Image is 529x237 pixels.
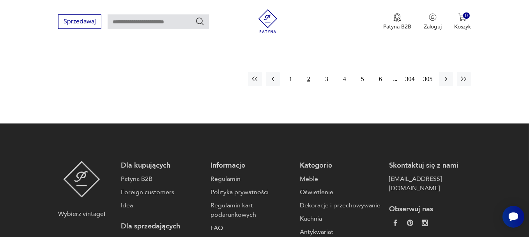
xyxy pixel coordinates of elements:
[58,209,105,219] p: Wybierz vintage!
[284,72,298,86] button: 1
[121,174,202,184] a: Patyna B2B
[407,220,413,226] img: 37d27d81a828e637adc9f9cb2e3d3a8a.webp
[383,13,411,30] button: Patyna B2B
[320,72,334,86] button: 3
[454,23,471,30] p: Koszyk
[356,72,370,86] button: 5
[300,201,381,210] a: Dekoracje i przechowywanie
[454,13,471,30] button: 0Koszyk
[338,72,352,86] button: 4
[211,223,292,233] a: FAQ
[121,222,202,231] p: Dla sprzedających
[256,9,280,33] img: Patyna - sklep z meblami i dekoracjami vintage
[424,23,442,30] p: Zaloguj
[300,174,381,184] a: Meble
[458,13,466,21] img: Ikona koszyka
[211,201,292,219] a: Regulamin kart podarunkowych
[424,13,442,30] button: Zaloguj
[300,227,381,237] a: Antykwariat
[403,72,417,86] button: 304
[389,161,471,170] p: Skontaktuj się z nami
[121,187,202,197] a: Foreign customers
[195,17,205,26] button: Szukaj
[373,72,387,86] button: 6
[463,12,470,19] div: 0
[211,161,292,170] p: Informacje
[389,174,471,193] a: [EMAIL_ADDRESS][DOMAIN_NAME]
[422,220,428,226] img: c2fd9cf7f39615d9d6839a72ae8e59e5.webp
[429,13,437,21] img: Ikonka użytkownika
[421,72,435,86] button: 305
[383,23,411,30] p: Patyna B2B
[300,187,381,197] a: Oświetlenie
[121,201,202,210] a: Idea
[211,174,292,184] a: Regulamin
[383,13,411,30] a: Ikona medaluPatyna B2B
[300,161,381,170] p: Kategorie
[392,220,398,226] img: da9060093f698e4c3cedc1453eec5031.webp
[300,214,381,223] a: Kuchnia
[393,13,401,22] img: Ikona medalu
[121,161,202,170] p: Dla kupujących
[58,14,101,29] button: Sprzedawaj
[389,205,471,214] p: Obserwuj nas
[63,161,100,198] img: Patyna - sklep z meblami i dekoracjami vintage
[58,19,101,25] a: Sprzedawaj
[502,206,524,228] iframe: Smartsupp widget button
[211,187,292,197] a: Polityka prywatności
[302,72,316,86] button: 2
